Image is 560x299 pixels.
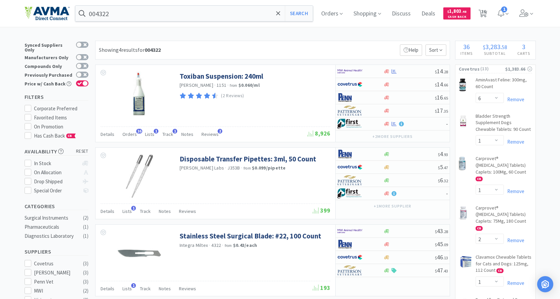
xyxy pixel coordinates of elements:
[25,42,73,52] div: Synced Suppliers Only
[221,92,244,100] p: (2 Reviews)
[25,54,73,60] div: Manufacturers Only
[25,93,88,101] h5: Filters
[435,268,437,273] span: $
[435,242,437,247] span: $
[209,242,210,248] span: ·
[34,133,76,139] span: Has Cash Back
[25,148,88,155] h5: Availability
[443,229,448,234] span: . 28
[476,205,532,234] a: Carprovet® ([MEDICAL_DATA] Tablets) Caplets: 75Mg, 180 Count CB
[443,96,448,101] span: . 65
[34,269,76,277] div: [PERSON_NAME]
[285,6,313,21] button: Search
[512,50,535,57] h4: Carts
[369,132,416,141] button: +2more suppliers
[443,82,448,87] span: . 66
[446,189,448,197] span: -
[459,114,468,128] img: b5f3ef1ef5a4410985bfdbd3a4352d41_30509.png
[145,131,154,137] span: Lists
[438,163,448,171] span: 5
[25,214,79,222] div: Surgical Instruments
[34,287,76,295] div: MWI
[438,176,448,184] span: 6
[459,78,466,91] img: dec5747cad6042789471a68aa383658f_37283.png
[180,242,208,248] a: Integra Miltex
[180,231,321,240] a: Stainless Steel Surgical Blade: #22, 100 Count
[337,149,363,159] img: e1133ece90fa4a959c5ae41b0808c578_9.png
[446,120,448,127] span: -
[419,11,438,17] a: Deals
[83,232,88,240] div: ( 1 )
[476,177,482,181] span: CB
[162,131,173,137] span: Track
[217,82,226,88] span: 1151
[25,80,73,86] div: Price w/ Cash Back
[233,242,257,248] strong: $0.43 / each
[252,165,286,171] strong: $0.099 / pipette
[227,82,229,88] span: ·
[537,276,553,292] div: Open Intercom Messenger
[34,278,76,286] div: Penn Vet
[476,155,532,184] a: Carprovet® ([MEDICAL_DATA] Tablets) Caplets: 100Mg, 60 Count CB
[435,82,437,87] span: $
[337,66,363,76] img: f6b2451649754179b5b4e0c70c3f7cb0_2.png
[504,188,524,194] a: Remove
[99,46,161,54] div: Showing 4 results
[337,79,363,89] img: 77fca1acd8b6420a9015268ca798ef17_1.png
[337,252,363,262] img: 77fca1acd8b6420a9015268ca798ef17_1.png
[218,129,222,134] span: 2
[480,66,505,72] span: ( 13 )
[438,150,448,158] span: 4
[34,105,88,113] div: Corporate Preferred
[222,242,223,248] span: ·
[244,166,251,171] span: from
[435,96,437,101] span: $
[504,237,524,244] a: Remove
[476,254,532,276] a: Clavamox Chewable Tablets for Cats and Dogs: 125mg, 112 Count CB
[122,286,132,292] span: Lists
[435,67,448,75] span: 14
[505,65,532,73] div: $1,383.66
[75,6,313,21] input: Search by item, sku, manufacturer, ingredient, size...
[435,107,448,114] span: 17
[476,226,482,230] span: CB
[145,46,161,53] strong: 004322
[83,269,88,277] div: ( 3 )
[25,232,79,240] div: Diagnostics Laboratory
[101,286,114,292] span: Details
[522,42,525,51] span: 3
[504,139,524,145] a: Remove
[313,207,330,214] span: 399
[238,82,260,88] strong: $0.060 / ml
[133,72,145,115] img: a320250df06e4b2cac2c297862fce91f_120479.jpeg
[435,109,437,114] span: $
[138,46,161,53] span: for
[443,165,448,170] span: . 47
[400,44,422,56] p: Help
[459,255,472,269] img: f8e644c5484d47b2a7c6156030aa7043_440819.png
[435,227,448,235] span: 43
[435,80,448,88] span: 14
[140,286,151,292] span: Track
[173,129,177,134] span: 1
[154,129,158,134] span: 1
[101,131,114,137] span: Details
[435,94,448,101] span: 16
[122,131,137,137] span: Orders
[476,113,532,136] a: Bladder Strength Supplement Dogs Chewable Tablets: 90 Count
[225,165,226,171] span: ·
[131,283,136,288] span: 1
[211,242,221,248] span: 4322
[180,154,316,163] a: Disposable Transfer Pipettes: 3ml, 50 Count
[180,165,224,171] a: [PERSON_NAME] Labs
[337,175,363,185] img: f5e969b455434c6296c6d81ef179fa71_3.png
[34,114,88,122] div: Favorited Items
[455,50,478,57] h4: Items
[337,162,363,172] img: 77fca1acd8b6420a9015268ca798ef17_1.png
[25,202,88,210] h5: Categories
[101,208,114,214] span: Details
[159,286,171,292] span: Notes
[34,169,79,177] div: On Allocation
[117,231,161,275] img: fcd8750f91a147308eba716841d1f47c_76785.png
[435,253,448,261] span: 46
